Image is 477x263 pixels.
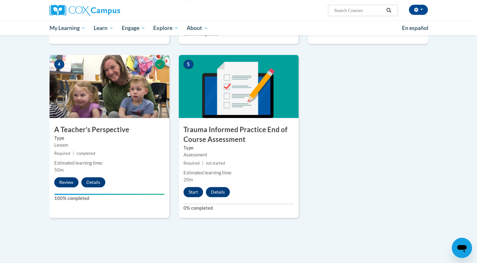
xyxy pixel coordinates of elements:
[49,5,169,16] a: Cox Campus
[183,161,200,166] span: Required
[54,195,165,202] label: 100% completed
[183,60,194,69] span: 5
[384,7,393,14] button: Search
[202,161,203,166] span: |
[49,55,169,118] img: Course Image
[183,177,193,182] span: 20m
[179,55,299,118] img: Course Image
[183,144,294,151] label: Type
[398,21,433,35] a: En español
[122,24,145,32] span: Engage
[402,25,428,31] span: En español
[183,187,203,197] button: Start
[149,21,183,35] a: Explore
[409,5,428,15] button: Account Settings
[452,238,472,258] iframe: Button to launch messaging window
[179,125,299,144] h3: Trauma Informed Practice End of Course Assessment
[54,60,64,69] span: 4
[73,151,74,156] span: |
[187,24,208,32] span: About
[54,135,165,142] label: Type
[153,24,178,32] span: Explore
[54,151,70,156] span: Required
[54,160,165,167] div: Estimated learning time:
[183,151,294,158] div: Assessment
[54,177,79,187] button: Review
[54,142,165,149] div: Lesson
[49,5,120,16] img: Cox Campus
[40,21,437,35] div: Main menu
[49,24,85,32] span: My Learning
[334,7,384,14] input: Search Courses
[183,21,212,35] a: About
[206,187,230,197] button: Details
[81,177,105,187] button: Details
[118,21,149,35] a: Engage
[49,125,169,135] h3: A Teacher’s Perspective
[183,169,294,176] div: Estimated learning time:
[90,21,118,35] a: Learn
[206,161,225,166] span: not started
[54,194,165,195] div: Your progress
[45,21,90,35] a: My Learning
[54,167,64,172] span: 50m
[94,24,113,32] span: Learn
[77,151,95,156] span: completed
[183,205,294,212] label: 0% completed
